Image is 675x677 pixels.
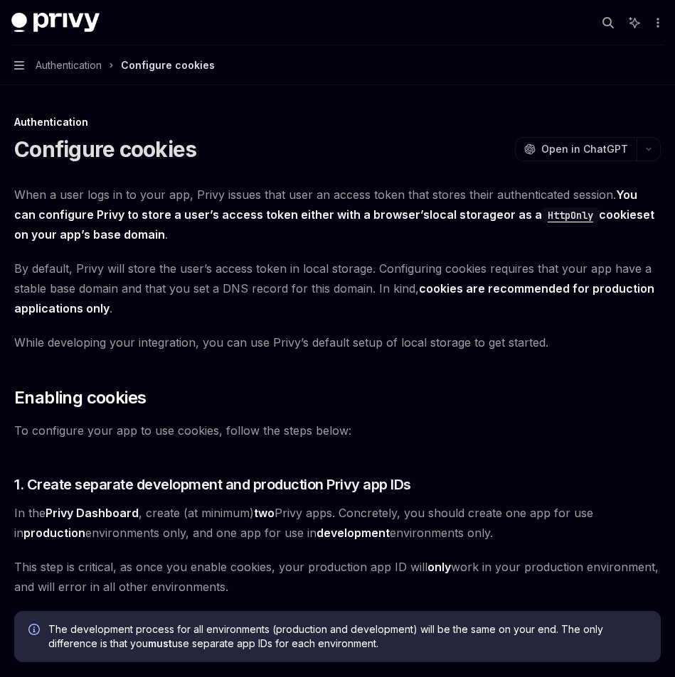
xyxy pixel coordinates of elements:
div: Configure cookies [121,57,215,74]
a: local storage [430,207,504,222]
strong: development [317,526,390,540]
button: More actions [649,13,664,33]
strong: You can configure Privy to store a user’s access token either with a browser’s or as a set on you... [14,188,654,242]
span: Open in ChatGPT [541,142,628,156]
strong: production [23,526,85,540]
span: In the , create (at minimum) Privy apps. Concretely, you should create one app for use in environ... [14,503,661,543]
span: This step is critical, as once you enable cookies, your production app ID will work in your produ... [14,557,661,597]
button: Open in ChatGPT [515,137,637,161]
span: To configure your app to use cookies, follow the steps below: [14,421,661,440]
strong: two [254,506,275,520]
img: dark logo [11,13,100,33]
strong: must [148,637,172,649]
span: By default, Privy will store the user’s access token in local storage. Configuring cookies requir... [14,259,661,318]
strong: only [427,560,451,574]
svg: Info [28,624,43,638]
code: HttpOnly [542,207,599,223]
span: While developing your integration, you can use Privy’s default setup of local storage to get star... [14,332,661,352]
div: Authentication [14,115,661,129]
span: Authentication [36,57,102,74]
a: Privy Dashboard [46,506,139,521]
span: When a user logs in to your app, Privy issues that user an access token that stores their authent... [14,185,661,244]
span: 1. Create separate development and production Privy app IDs [14,475,411,494]
h1: Configure cookies [14,136,196,162]
span: The development process for all environments (production and development) will be the same on you... [48,622,647,651]
a: HttpOnlycookie [542,207,637,222]
span: Enabling cookies [14,386,146,409]
strong: Privy Dashboard [46,506,139,520]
